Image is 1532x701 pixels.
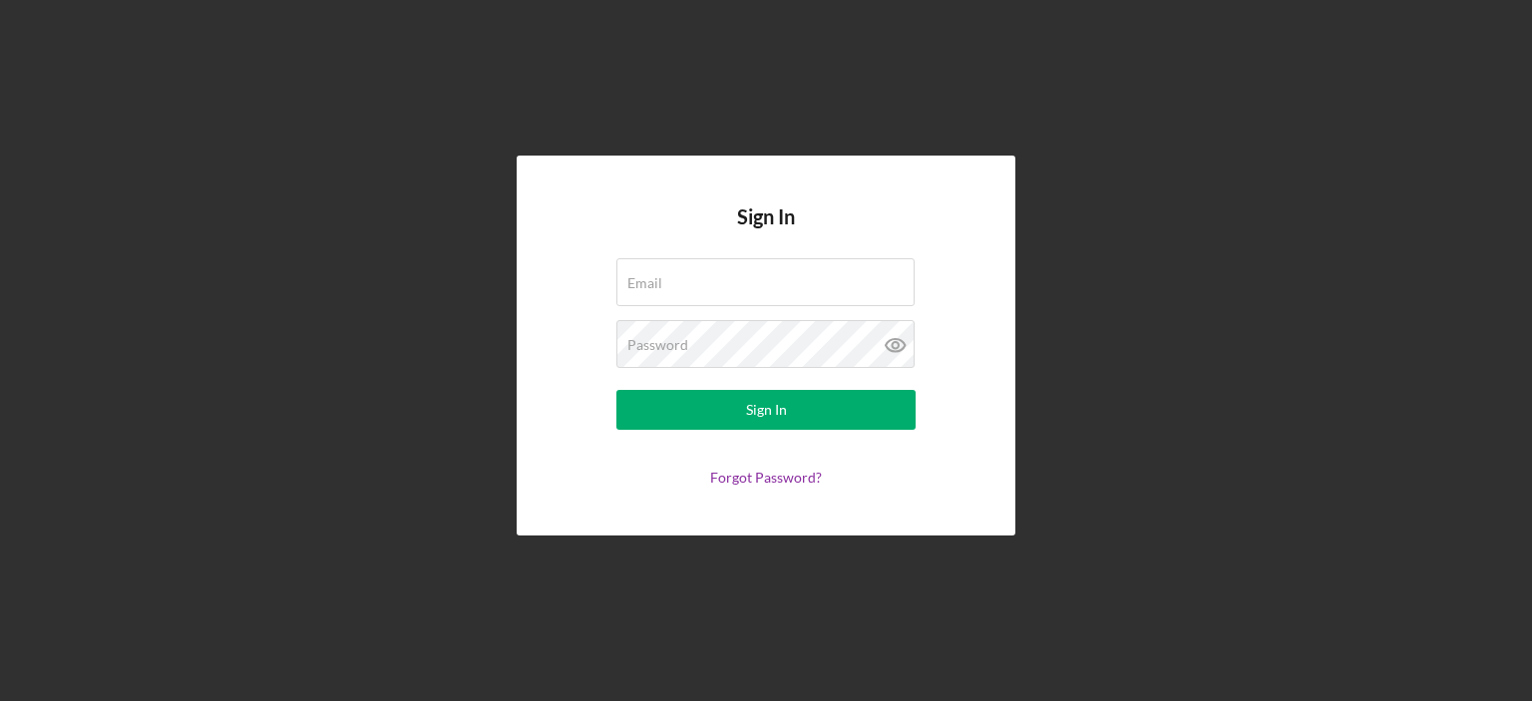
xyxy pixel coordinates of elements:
[627,275,662,291] label: Email
[746,390,787,430] div: Sign In
[710,469,822,486] a: Forgot Password?
[737,205,795,258] h4: Sign In
[616,390,916,430] button: Sign In
[627,337,688,353] label: Password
